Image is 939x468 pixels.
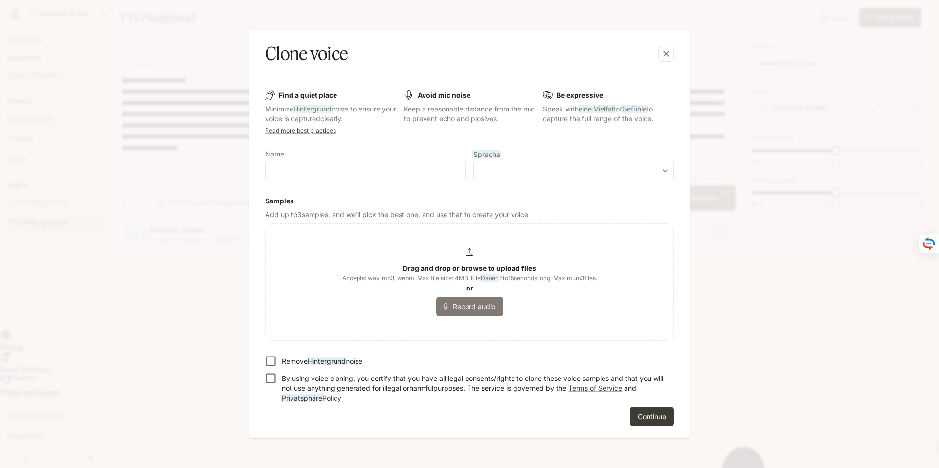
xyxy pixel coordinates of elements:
p: By using voice cloning, you certify that you have all legal consents/rights to clone these voice ... [282,374,666,403]
b: Avoid mic noise [418,91,470,99]
b: or [466,284,473,292]
b: Be expressive [557,91,603,99]
p: Add up to 3 samples, and we'll pick the best one, and use that to create your voice [265,210,674,220]
div: ​ [474,166,673,176]
p: Remove noise [282,357,362,366]
b: Drag and drop or browse to upload files [403,264,536,272]
a: Read more best practices [265,127,336,134]
a: Terms of Service [568,384,622,392]
a: Policy [282,394,341,402]
p: Name [265,151,284,157]
span: Accepts: wav, mp3, webm. Max file size: 4MB. File 5 to 15 seconds long. Maximum 3 files. [342,273,597,283]
h6: Samples [265,196,674,206]
p: Keep a reasonable distance from the mic to prevent echo and plosives. [404,104,535,124]
h5: Clone voice [265,42,348,66]
button: Continue [630,407,674,426]
p: Minimize noise to ensure your voice is captured . [265,104,396,124]
p: Speak with of to capture the full range of the voice. [543,104,674,124]
b: Find a quiet place [279,91,337,99]
button: Record audio [436,297,503,316]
